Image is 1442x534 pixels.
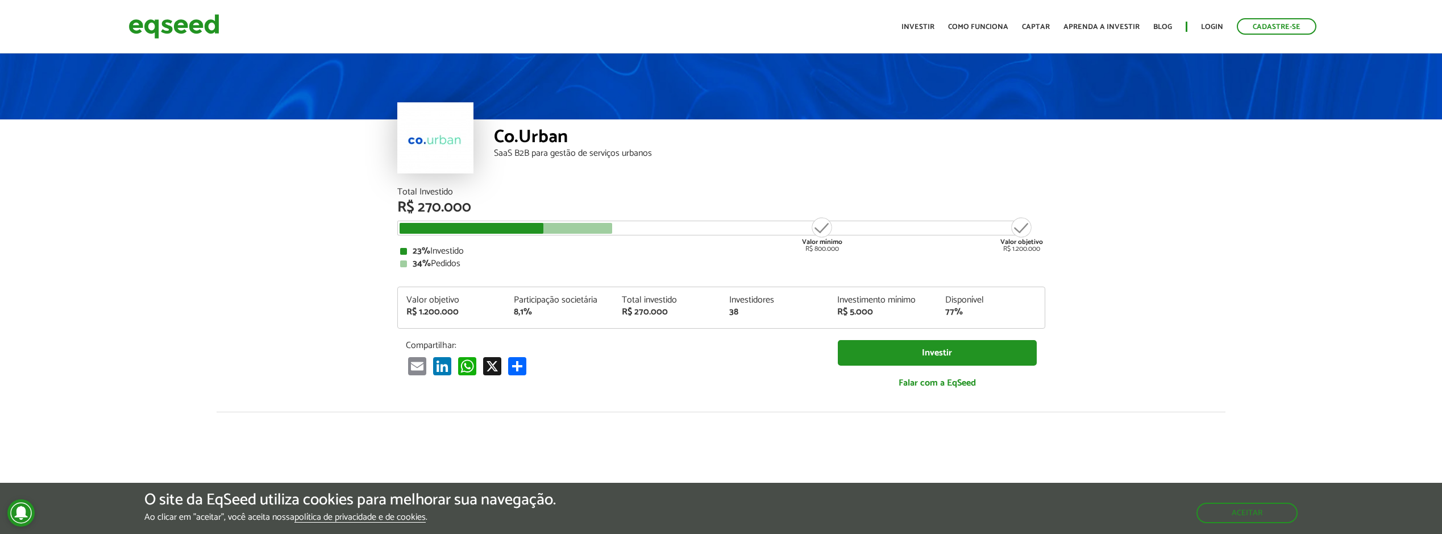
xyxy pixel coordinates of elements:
div: Disponível [945,296,1036,305]
h5: O site da EqSeed utiliza cookies para melhorar sua navegação. [144,491,556,509]
div: 77% [945,308,1036,317]
div: R$ 800.000 [801,216,843,252]
div: R$ 270.000 [622,308,713,317]
strong: 34% [413,256,431,271]
div: SaaS B2B para gestão de serviços urbanos [494,149,1045,158]
div: Investidores [729,296,820,305]
strong: Valor mínimo [802,237,842,247]
div: 8,1% [514,308,605,317]
div: Total Investido [397,188,1045,197]
div: Valor objetivo [406,296,497,305]
a: Cadastre-se [1237,18,1316,35]
a: WhatsApp [456,357,479,375]
a: Investir [901,23,934,31]
div: R$ 1.200.000 [1000,216,1043,252]
div: Co.Urban [494,128,1045,149]
div: 38 [729,308,820,317]
a: Blog [1153,23,1172,31]
a: X [481,357,504,375]
p: Compartilhar: [406,340,821,351]
div: Total investido [622,296,713,305]
strong: Valor objetivo [1000,237,1043,247]
a: Aprenda a investir [1063,23,1140,31]
a: Como funciona [948,23,1008,31]
img: EqSeed [128,11,219,42]
a: Compartilhar [506,357,529,375]
a: política de privacidade e de cookies [294,513,426,523]
a: Investir [838,340,1037,366]
div: Participação societária [514,296,605,305]
a: Login [1201,23,1223,31]
a: LinkedIn [431,357,454,375]
div: Pedidos [400,259,1042,268]
a: Captar [1022,23,1050,31]
a: Falar com a EqSeed [838,371,1037,395]
div: Investido [400,247,1042,256]
strong: 23% [413,243,430,259]
button: Aceitar [1196,503,1298,523]
div: R$ 5.000 [837,308,928,317]
div: R$ 1.200.000 [406,308,497,317]
div: R$ 270.000 [397,200,1045,215]
a: Email [406,357,429,375]
div: Investimento mínimo [837,296,928,305]
p: Ao clicar em "aceitar", você aceita nossa . [144,512,556,523]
